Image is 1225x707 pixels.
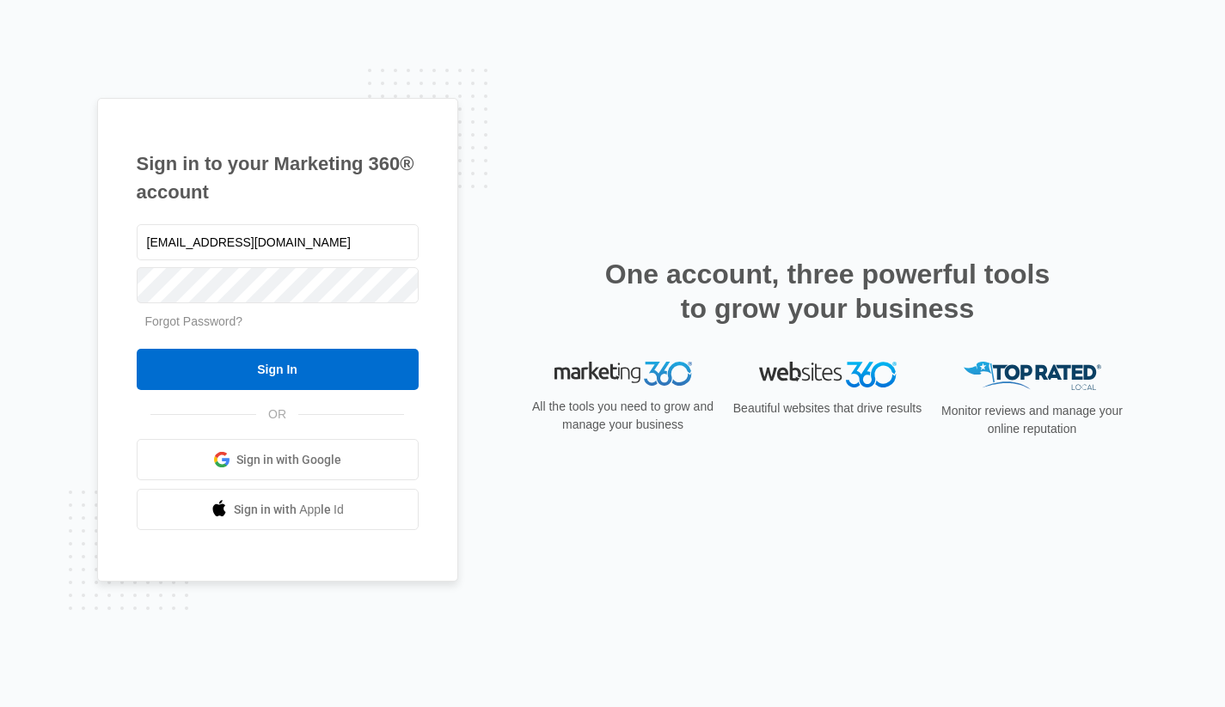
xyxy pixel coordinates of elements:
[236,451,341,469] span: Sign in with Google
[145,314,243,328] a: Forgot Password?
[137,224,419,260] input: Email
[137,489,419,530] a: Sign in with Apple Id
[137,439,419,480] a: Sign in with Google
[234,501,344,519] span: Sign in with Apple Id
[600,257,1056,326] h2: One account, three powerful tools to grow your business
[964,362,1101,390] img: Top Rated Local
[554,362,692,386] img: Marketing 360
[759,362,897,387] img: Websites 360
[137,349,419,390] input: Sign In
[527,398,720,434] p: All the tools you need to grow and manage your business
[732,399,924,417] p: Beautiful websites that drive results
[256,405,298,424] span: OR
[936,402,1129,438] p: Monitor reviews and manage your online reputation
[137,149,419,206] h1: Sign in to your Marketing 360® account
